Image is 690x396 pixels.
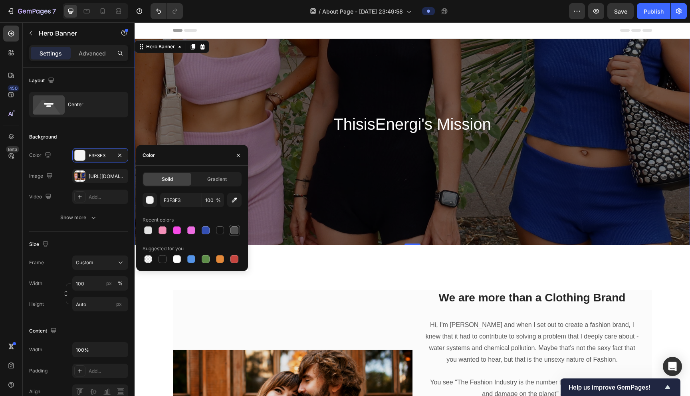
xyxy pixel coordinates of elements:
div: Background [29,133,57,141]
input: px [72,297,128,311]
button: Save [607,3,634,19]
div: Width [29,346,42,353]
span: Custom [76,259,93,266]
span: / [319,7,321,16]
iframe: Design area [135,22,690,396]
div: Recent colors [143,216,174,224]
p: Hero Banner [39,28,107,38]
div: Image [29,171,54,182]
label: Width [29,280,42,287]
button: Publish [637,3,670,19]
label: Height [29,301,44,308]
button: % [104,279,114,288]
span: About Page - [DATE] 23:49:58 [322,7,403,16]
span: Save [614,8,627,15]
div: Beta [6,146,19,152]
button: Show survey - Help us improve GemPages! [569,382,672,392]
div: [URL][DOMAIN_NAME] [89,173,126,180]
div: Padding [29,367,48,374]
button: Show more [29,210,128,225]
p: Advanced [79,49,106,57]
p: 7 [52,6,56,16]
span: px [116,301,122,307]
button: 7 [3,3,59,19]
span: Solid [162,176,173,183]
div: Size [29,239,50,250]
span: % [216,197,221,204]
div: Layout [29,75,56,86]
div: F3F3F3 [89,152,112,159]
div: 450 [8,85,19,91]
div: Hero Banner [10,21,42,28]
div: Suggested for you [143,245,184,252]
p: Hi, I'm [PERSON_NAME] and when I set out to create a fashion brand, I knew that it had to contrib... [291,297,505,343]
label: Frame [29,259,44,266]
input: Eg: FFFFFF [160,193,202,207]
div: Add... [89,194,126,201]
div: Open Intercom Messenger [663,357,682,376]
div: Align [29,388,40,395]
div: Publish [644,7,664,16]
div: Show more [60,214,97,222]
p: Settings [40,49,62,57]
div: Rich Text Editor. Editing area: main [164,123,392,136]
div: Add... [89,368,126,375]
div: Video [29,192,53,202]
input: Auto [73,343,128,357]
div: Color [29,150,53,161]
h2: ThisisEnergi's Mission [164,91,392,113]
div: Color [143,152,155,159]
button: Custom [72,255,128,270]
div: Undo/Redo [151,3,183,19]
span: Gradient [207,176,227,183]
div: Content [29,326,58,337]
div: Center [68,95,117,114]
button: px [115,279,125,288]
p: You see "The Fashion Industry is the number two contributor to pullution and damage on the planet... [291,354,505,378]
span: Help us improve GemPages! [569,384,663,391]
h2: We are more than a Clothing Brand [290,267,506,283]
input: px% [72,276,128,291]
div: % [118,280,123,287]
div: px [106,280,112,287]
